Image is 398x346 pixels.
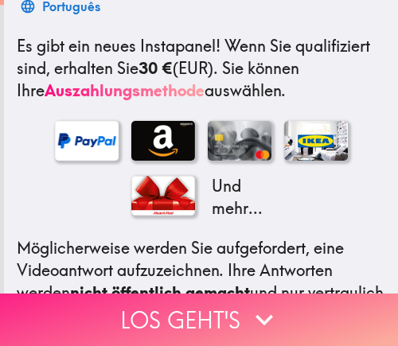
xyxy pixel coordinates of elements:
[139,58,173,78] b: 30 €
[45,80,205,100] a: Auszahlungsmethode
[17,36,220,56] span: Es gibt ein neues Instapanel!
[208,175,271,220] p: Und mehr...
[17,35,385,102] p: Wenn Sie qualifiziert sind, erhalten Sie (EUR) . Sie können Ihre auswählen.
[70,282,250,302] b: nicht öffentlich gemacht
